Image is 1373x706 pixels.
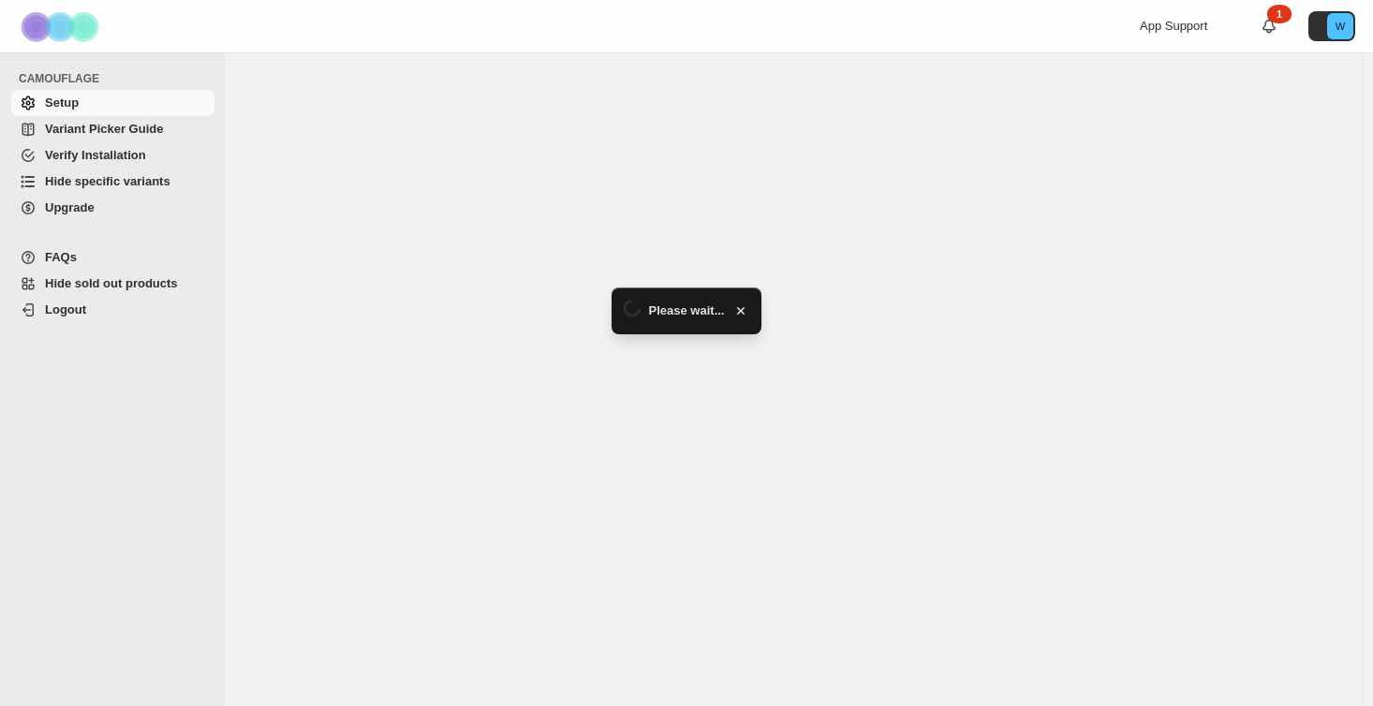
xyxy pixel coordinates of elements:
div: 1 [1267,5,1292,23]
a: Variant Picker Guide [11,116,214,142]
span: Hide specific variants [45,174,170,188]
span: Setup [45,96,79,110]
span: Hide sold out products [45,276,178,290]
span: Upgrade [45,200,95,214]
span: Variant Picker Guide [45,122,163,136]
span: Please wait... [649,302,725,320]
span: CAMOUFLAGE [19,71,215,86]
a: 1 [1260,17,1278,36]
a: Verify Installation [11,142,214,169]
a: Logout [11,297,214,323]
span: App Support [1140,19,1207,33]
a: Hide specific variants [11,169,214,195]
a: Setup [11,90,214,116]
a: Upgrade [11,195,214,221]
button: Avatar with initials W [1308,11,1355,41]
span: Logout [45,302,86,316]
a: FAQs [11,244,214,271]
img: Camouflage [15,1,109,52]
span: Avatar with initials W [1327,13,1353,39]
a: Hide sold out products [11,271,214,297]
span: FAQs [45,250,77,264]
span: Verify Installation [45,148,146,162]
text: W [1336,21,1346,32]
